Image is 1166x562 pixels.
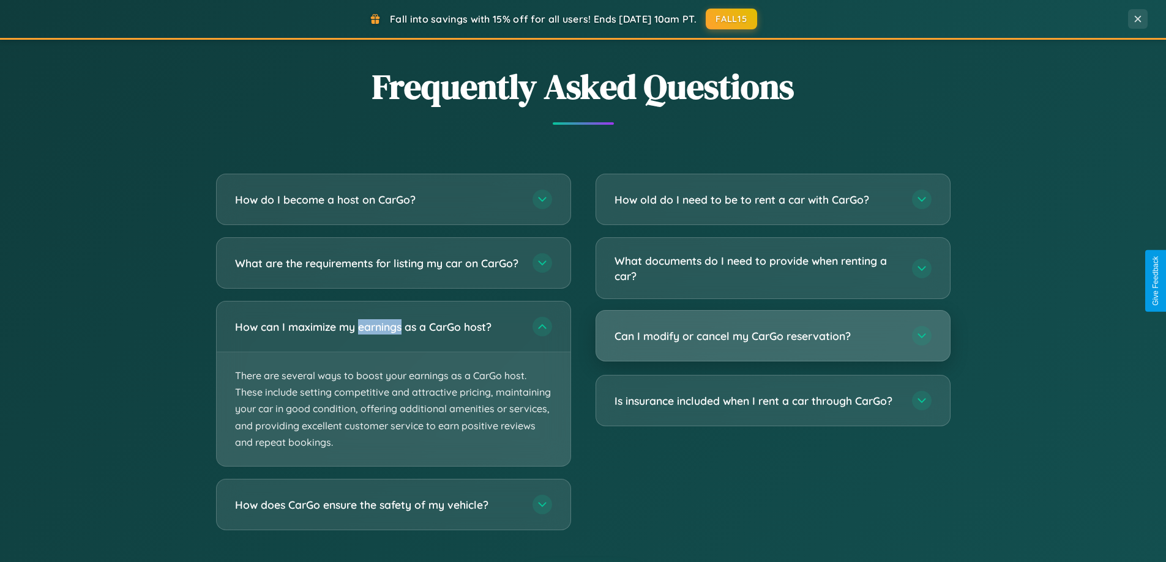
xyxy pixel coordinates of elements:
h3: Is insurance included when I rent a car through CarGo? [615,393,900,409]
p: There are several ways to boost your earnings as a CarGo host. These include setting competitive ... [217,352,570,466]
h3: How can I maximize my earnings as a CarGo host? [235,319,520,335]
h3: What documents do I need to provide when renting a car? [615,253,900,283]
h3: What are the requirements for listing my car on CarGo? [235,256,520,271]
h3: How does CarGo ensure the safety of my vehicle? [235,497,520,512]
div: Give Feedback [1151,256,1160,306]
span: Fall into savings with 15% off for all users! Ends [DATE] 10am PT. [390,13,697,25]
h3: How do I become a host on CarGo? [235,192,520,207]
button: FALL15 [706,9,757,29]
h2: Frequently Asked Questions [216,63,951,110]
h3: Can I modify or cancel my CarGo reservation? [615,328,900,344]
h3: How old do I need to be to rent a car with CarGo? [615,192,900,207]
